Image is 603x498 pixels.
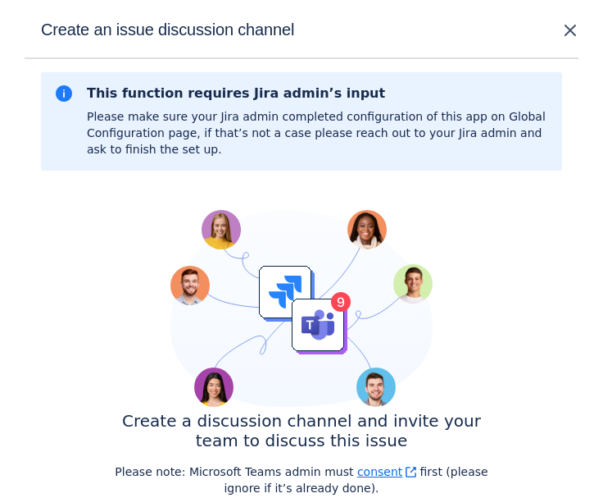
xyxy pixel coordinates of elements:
[357,465,416,478] a: consent
[111,464,492,496] p: Please note: Microsoft Teams admin must first (please ignore if it’s already done).
[54,84,74,103] span: information
[560,21,580,43] a: close
[87,85,549,102] h2: This function requires Jira admin’s input
[87,108,549,158] p: Please make sure your Jira admin completed configuration of this app on Global Configuration page...
[111,411,492,450] h4: Create a discussion channel and invite your team to discuss this issue
[560,21,580,40] span: close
